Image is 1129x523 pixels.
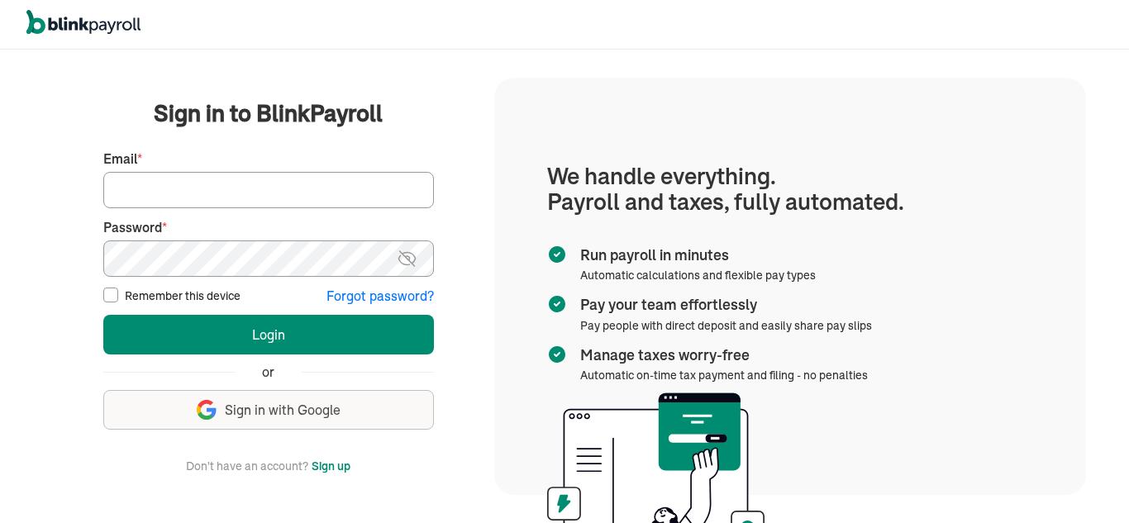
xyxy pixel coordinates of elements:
[125,288,241,304] label: Remember this device
[547,164,1033,215] h1: We handle everything. Payroll and taxes, fully automated.
[397,249,417,269] img: eye
[262,363,274,382] span: or
[326,287,434,306] button: Forgot password?
[580,294,865,316] span: Pay your team effortlessly
[580,368,868,383] span: Automatic on-time tax payment and filing - no penalties
[580,345,861,366] span: Manage taxes worry-free
[312,456,350,476] button: Sign up
[103,390,434,430] button: Sign in with Google
[103,218,434,237] label: Password
[103,172,434,208] input: Your email address
[580,268,816,283] span: Automatic calculations and flexible pay types
[103,315,434,354] button: Login
[103,150,434,169] label: Email
[186,456,308,476] span: Don't have an account?
[197,400,217,420] img: google
[580,245,809,266] span: Run payroll in minutes
[154,97,383,130] span: Sign in to BlinkPayroll
[580,318,872,333] span: Pay people with direct deposit and easily share pay slips
[547,345,567,364] img: checkmark
[547,245,567,264] img: checkmark
[547,294,567,314] img: checkmark
[225,401,341,420] span: Sign in with Google
[26,10,141,35] img: logo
